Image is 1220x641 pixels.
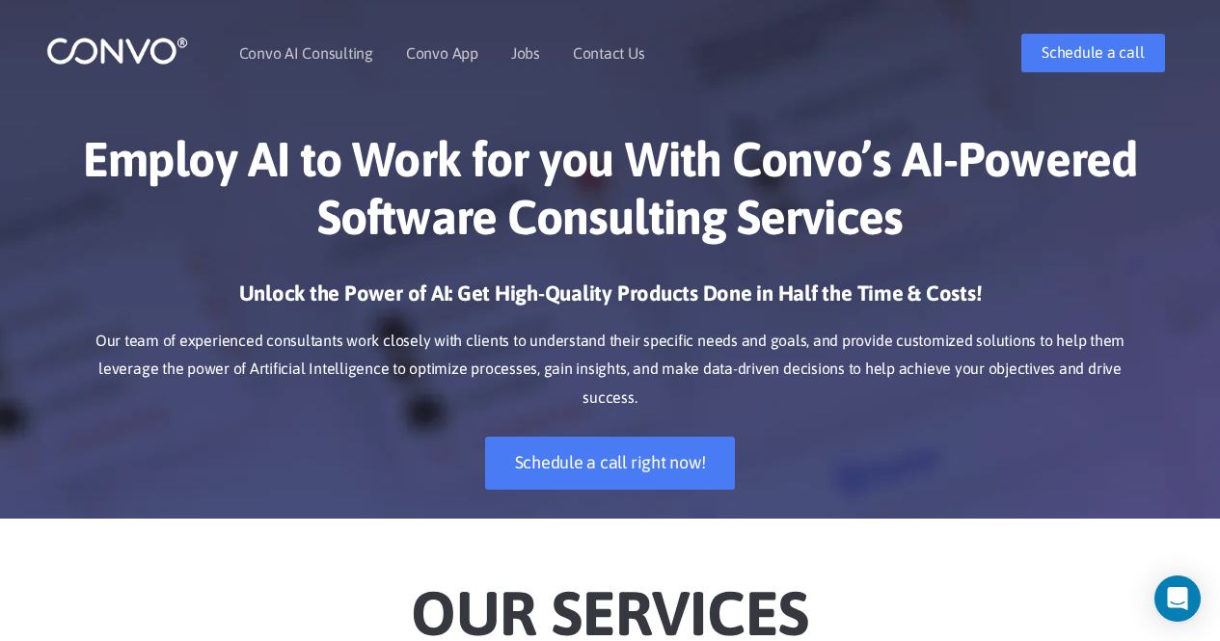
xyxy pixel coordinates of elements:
[1021,34,1164,72] a: Schedule a call
[75,327,1146,414] p: Our team of experienced consultants work closely with clients to understand their specific needs ...
[406,45,478,61] a: Convo App
[46,36,188,66] img: logo_1.png
[239,45,373,61] a: Convo AI Consulting
[573,45,645,61] a: Contact Us
[75,280,1146,322] h3: Unlock the Power of AI: Get High-Quality Products Done in Half the Time & Costs!
[511,45,540,61] a: Jobs
[485,437,736,490] a: Schedule a call right now!
[1154,575,1201,622] div: Open Intercom Messenger
[75,130,1146,260] h1: Employ AI to Work for you With Convo’s AI-Powered Software Consulting Services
